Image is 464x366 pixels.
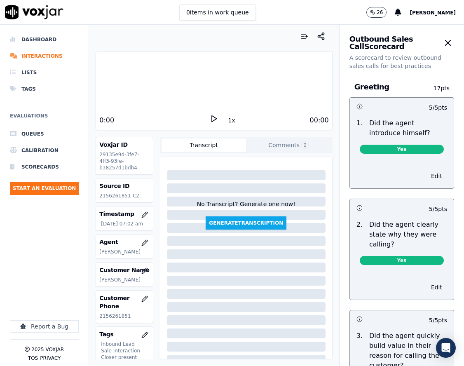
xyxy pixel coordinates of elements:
[10,320,79,333] button: Report a Bug
[410,10,456,16] span: [PERSON_NAME]
[353,118,366,138] p: 1 .
[99,141,150,149] h3: Voxjar ID
[349,54,454,70] p: A scorecard to review outbound sales calls for best practices
[99,249,150,255] p: [PERSON_NAME]
[101,341,150,347] p: Inbound Lead
[99,210,150,218] h3: Timestamp
[99,192,150,199] p: 2156261851-C2
[99,266,150,274] h3: Customer Name
[426,170,447,182] button: Edit
[28,355,38,361] button: TOS
[10,111,79,126] h6: Evaluations
[10,31,79,48] a: Dashboard
[40,355,61,361] button: Privacy
[354,82,434,92] h3: Greeting
[310,115,329,125] div: 00:00
[429,316,447,324] p: 5 / 5 pts
[10,126,79,142] a: Queues
[10,48,79,64] a: Interactions
[162,138,246,152] button: Transcript
[206,216,286,230] button: GenerateTranscription
[10,142,79,159] a: Calibration
[436,338,456,358] div: Open Intercom Messenger
[99,330,150,338] h3: Tags
[377,9,383,16] p: 26
[429,205,447,213] p: 5 / 5 pts
[10,64,79,81] a: Lists
[99,182,150,190] h3: Source ID
[360,145,444,154] span: Yes
[5,5,63,19] img: voxjar logo
[101,347,150,354] p: Sale Interaction
[99,277,150,283] p: [PERSON_NAME]
[197,200,295,216] div: No Transcript? Generate one now!
[429,103,447,112] p: 5 / 5 pts
[10,81,79,97] a: Tags
[179,5,256,20] button: 0items in work queue
[301,141,309,149] span: 0
[226,115,237,126] button: 1x
[353,220,366,249] p: 2 .
[369,118,447,138] p: Did the agent introduce himself?
[99,313,150,319] p: 2156261851
[10,159,79,175] a: Scorecards
[369,220,447,249] p: Did the agent clearly state why they were calling?
[246,138,330,152] button: Comments
[99,151,150,171] p: 29135e9d-3fe7-4ff3-93fe-b38257d1bdb4
[360,256,444,265] span: Yes
[101,221,150,227] p: [DATE] 07:02 am
[31,346,64,353] p: 2025 Voxjar
[366,7,387,18] button: 26
[99,238,150,246] h3: Agent
[426,282,447,293] button: Edit
[349,35,442,50] h3: Outbound Sales Call Scorecard
[366,7,395,18] button: 26
[10,182,79,195] button: Start an Evaluation
[434,84,449,92] p: 17 pts
[99,115,114,125] div: 0:00
[99,294,150,310] h3: Customer Phone
[410,7,464,17] button: [PERSON_NAME]
[101,354,150,361] p: Closer present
